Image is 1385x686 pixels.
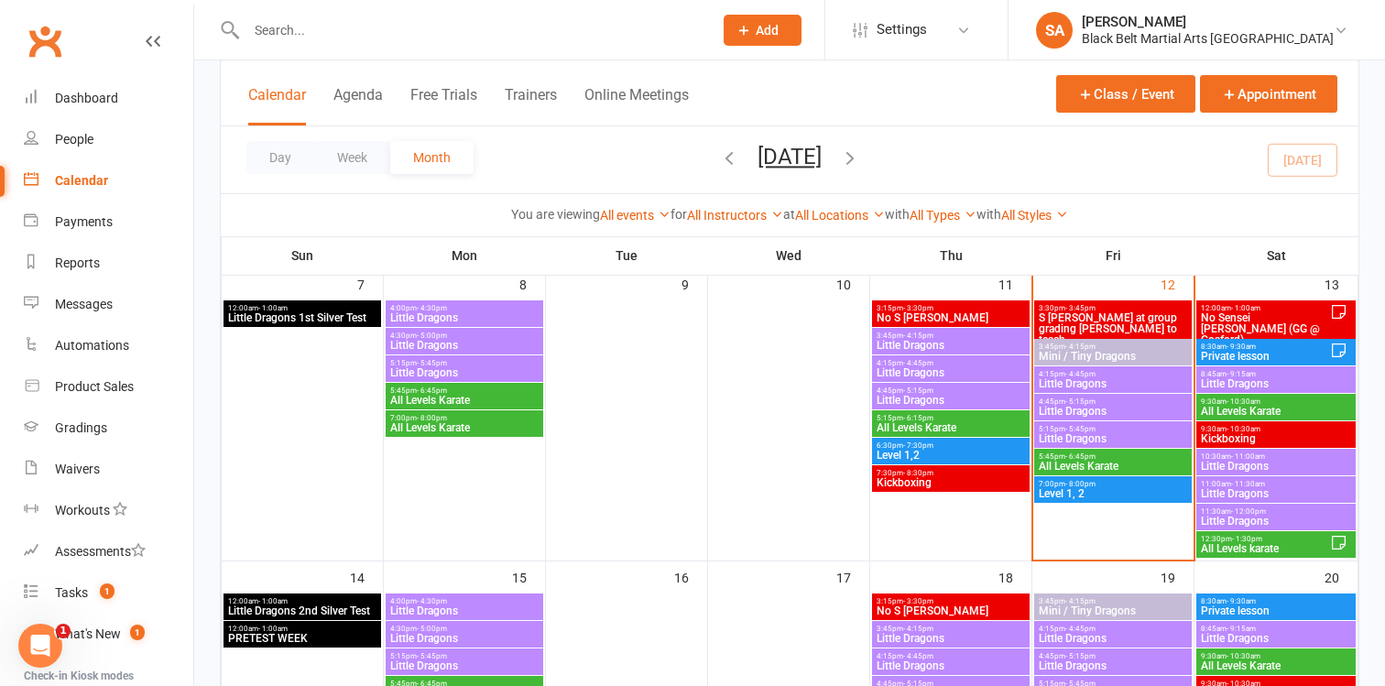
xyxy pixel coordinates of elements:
button: Agenda [333,86,383,125]
span: Settings [877,9,927,50]
span: - 1:00am [258,304,288,312]
span: Little Dragons [389,312,540,323]
button: Online Meetings [584,86,689,125]
button: Appointment [1200,75,1337,113]
a: Clubworx [22,18,68,64]
span: - 8:30pm [903,469,933,477]
span: 8:45am [1200,625,1352,633]
th: Wed [708,236,870,275]
span: - 8:00pm [417,414,447,422]
th: Sun [222,236,384,275]
span: Little Dragons [389,367,540,378]
a: Calendar [24,160,193,201]
a: Messages [24,284,193,325]
span: 3:45pm [1038,597,1188,605]
span: All Levels Karate [389,395,540,406]
strong: with [885,207,910,222]
span: 11:30am [1200,507,1352,516]
iframe: Intercom live chat [18,624,62,668]
a: All Types [910,208,976,223]
div: Workouts [55,503,110,517]
span: - 6:45pm [1065,452,1096,461]
button: Day [246,141,314,174]
span: No S [PERSON_NAME] [876,312,1026,323]
span: Little Dragons [1200,488,1352,499]
span: 12:00am [227,625,377,633]
span: 8:30am [1200,343,1330,351]
span: - 11:00am [1231,452,1265,461]
span: Kickboxing [1200,433,1352,444]
span: 12:30pm [1200,535,1330,543]
span: Little Dragons 1st Silver Test [227,312,377,323]
button: Month [390,141,474,174]
span: 4:15pm [1038,625,1188,633]
div: People [55,132,93,147]
div: 17 [836,561,869,592]
span: - 3:30pm [903,304,933,312]
div: What's New [55,626,121,641]
span: 3:30pm [1038,304,1188,312]
span: 7:30pm [876,469,1026,477]
a: People [24,119,193,160]
div: Assessments [55,544,146,559]
button: Add [724,15,802,46]
div: Gradings [55,420,107,435]
span: - 4:30pm [417,597,447,605]
button: Calendar [248,86,306,125]
span: 7:00pm [389,414,540,422]
div: 20 [1325,561,1358,592]
span: - 4:45pm [1065,625,1096,633]
span: - 4:45pm [1065,370,1096,378]
th: Mon [384,236,546,275]
span: Mini / Tiny Dragons [1038,605,1188,616]
span: 9:30am [1200,397,1352,406]
span: PRETEST WEEK [227,633,377,644]
span: - 9:30am [1227,343,1256,351]
span: 10:30am [1200,452,1352,461]
span: All Levels Karate [1038,461,1188,472]
span: Mini / Tiny Dragons [1038,351,1188,362]
span: 4:15pm [1038,370,1188,378]
th: Fri [1032,236,1194,275]
span: 5:15pm [389,359,540,367]
span: - 5:00pm [417,625,447,633]
a: Reports [24,243,193,284]
span: Private lesson [1200,351,1330,362]
span: - 5:45pm [1065,425,1096,433]
span: Little Dragons [1038,406,1188,417]
span: Little Dragons [389,633,540,644]
div: SA [1036,12,1073,49]
span: 4:30pm [389,625,540,633]
span: Level 1, 2 [1038,488,1188,499]
span: - 4:15pm [903,625,933,633]
span: 3:15pm [876,597,1026,605]
button: Trainers [505,86,557,125]
span: 7:00pm [1038,480,1188,488]
span: 12:00am [227,304,377,312]
div: Dashboard [55,91,118,105]
span: All Levels Karate [1200,406,1352,417]
span: Little Dragons [876,660,1026,671]
span: 12:00am [227,597,377,605]
a: All Instructors [687,208,783,223]
span: Kickboxing [876,477,1026,488]
a: What's New1 [24,614,193,655]
a: Product Sales [24,366,193,408]
span: 8:30am [1200,597,1352,605]
span: Little Dragons [876,340,1026,351]
span: 6:30pm [876,441,1026,450]
span: - 5:45pm [417,359,447,367]
a: Dashboard [24,78,193,119]
span: - 6:45pm [417,387,447,395]
span: - 10:30am [1227,397,1260,406]
span: 3:45pm [876,332,1026,340]
span: 4:15pm [876,359,1026,367]
span: 11:00am [1200,480,1352,488]
div: Calendar [55,173,108,188]
span: Little Dragons [1038,633,1188,644]
div: Automations [55,338,129,353]
span: 3:45pm [1038,343,1188,351]
span: 3:15pm [876,304,1026,312]
div: 10 [836,268,869,299]
button: [DATE] [758,144,822,169]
